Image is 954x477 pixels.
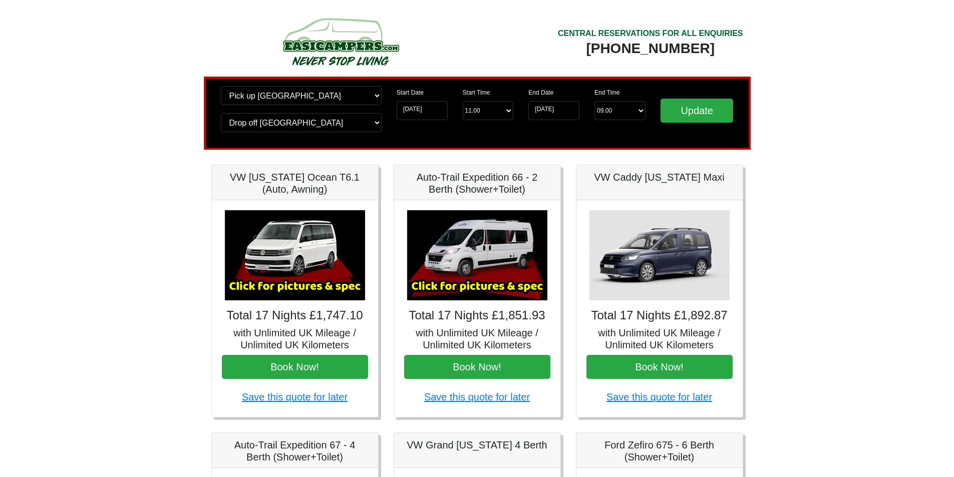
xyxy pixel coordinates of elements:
a: Save this quote for later [424,391,530,402]
a: Save this quote for later [242,391,348,402]
h5: Auto-Trail Expedition 66 - 2 Berth (Shower+Toilet) [404,171,550,195]
h5: with Unlimited UK Mileage / Unlimited UK Kilometers [404,327,550,351]
a: Save this quote for later [606,391,712,402]
h5: VW [US_STATE] Ocean T6.1 (Auto, Awning) [222,171,368,195]
label: End Date [528,88,553,97]
h4: Total 17 Nights £1,851.93 [404,308,550,323]
h5: with Unlimited UK Mileage / Unlimited UK Kilometers [586,327,733,351]
div: CENTRAL RESERVATIONS FOR ALL ENQUIRIES [558,28,743,40]
button: Book Now! [404,355,550,379]
button: Book Now! [586,355,733,379]
img: VW Caddy California Maxi [589,210,730,300]
h5: VW Grand [US_STATE] 4 Berth [404,439,550,451]
label: End Time [594,88,620,97]
label: Start Time [463,88,490,97]
input: Return Date [528,101,579,120]
label: Start Date [397,88,424,97]
h5: Auto-Trail Expedition 67 - 4 Berth (Shower+Toilet) [222,439,368,463]
div: [PHONE_NUMBER] [558,40,743,58]
h5: VW Caddy [US_STATE] Maxi [586,171,733,183]
h4: Total 17 Nights £1,747.10 [222,308,368,323]
input: Update [661,99,734,123]
img: campers-checkout-logo.png [245,14,436,69]
button: Book Now! [222,355,368,379]
img: Auto-Trail Expedition 66 - 2 Berth (Shower+Toilet) [407,210,547,300]
input: Start Date [397,101,448,120]
h4: Total 17 Nights £1,892.87 [586,308,733,323]
img: VW California Ocean T6.1 (Auto, Awning) [225,210,365,300]
h5: with Unlimited UK Mileage / Unlimited UK Kilometers [222,327,368,351]
h5: Ford Zefiro 675 - 6 Berth (Shower+Toilet) [586,439,733,463]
